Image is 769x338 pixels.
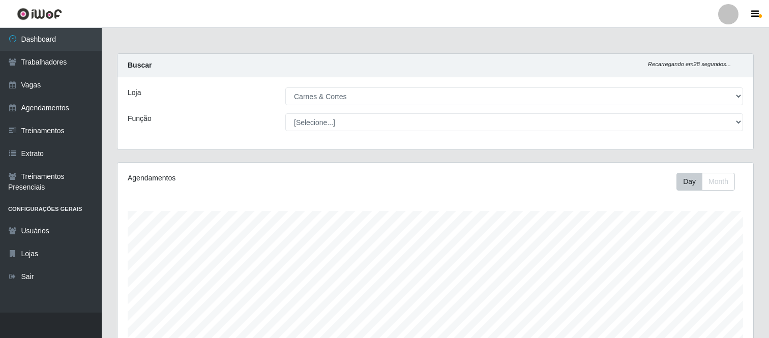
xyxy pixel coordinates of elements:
[128,173,375,183] div: Agendamentos
[676,173,702,191] button: Day
[128,113,152,124] label: Função
[17,8,62,20] img: CoreUI Logo
[676,173,735,191] div: First group
[128,61,152,69] strong: Buscar
[128,87,141,98] label: Loja
[702,173,735,191] button: Month
[676,173,743,191] div: Toolbar with button groups
[648,61,731,67] i: Recarregando em 28 segundos...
